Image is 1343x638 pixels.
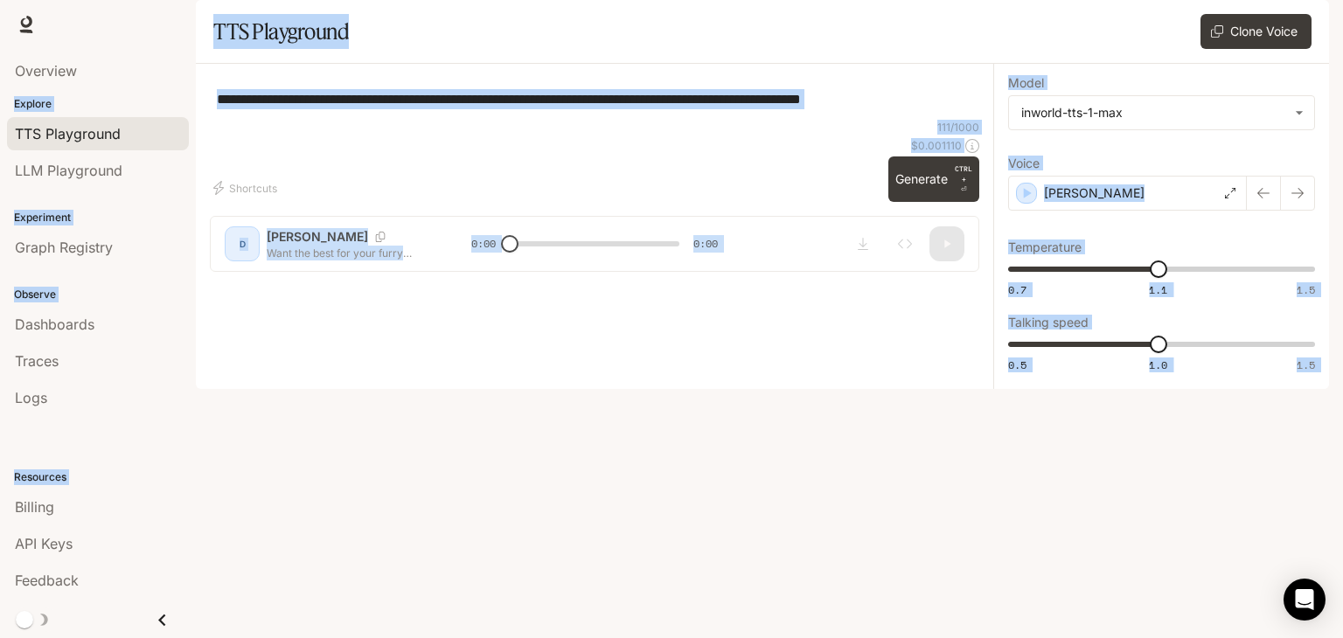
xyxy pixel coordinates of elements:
[1200,14,1312,49] button: Clone Voice
[1297,357,1315,372] span: 1.5
[1009,96,1314,129] div: inworld-tts-1-max
[1149,282,1167,297] span: 1.1
[1008,357,1026,372] span: 0.5
[213,14,349,49] h1: TTS Playground
[888,156,979,202] button: GenerateCTRL +⏎
[1008,316,1089,329] p: Talking speed
[1297,282,1315,297] span: 1.5
[1284,579,1326,621] div: Open Intercom Messenger
[1008,157,1040,170] p: Voice
[1008,77,1044,89] p: Model
[937,120,979,135] p: 111 / 1000
[911,138,962,153] p: $ 0.001110
[1008,241,1082,253] p: Temperature
[955,163,972,184] p: CTRL +
[955,163,972,195] p: ⏎
[1008,282,1026,297] span: 0.7
[1149,357,1167,372] span: 1.0
[1044,184,1145,202] p: [PERSON_NAME]
[1021,104,1286,121] div: inworld-tts-1-max
[210,174,284,202] button: Shortcuts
